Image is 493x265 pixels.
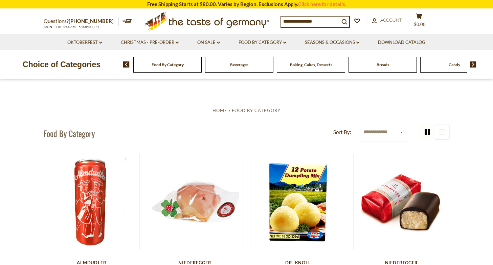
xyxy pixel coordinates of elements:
a: Beverages [230,62,248,67]
img: Niederegger "Classics Petit" Dark Chocolate Covered Marzipan Loaf, 15g [354,167,449,238]
a: Click here for details. [298,1,346,7]
a: Food By Category [232,108,281,113]
label: Sort By: [333,128,351,136]
a: Baking, Cakes, Desserts [290,62,332,67]
img: previous arrow [123,61,130,68]
h1: Food By Category [44,128,95,138]
a: Candy [449,62,460,67]
a: Food By Category [152,62,184,67]
span: MON - FRI, 9:00AM - 5:00PM (EST) [44,25,101,29]
a: Christmas - PRE-ORDER [121,39,179,46]
span: $0.00 [414,22,426,27]
img: Niederegger Pure Marzipan Good Luck Pigs, .44 oz [147,154,243,250]
a: Seasons & Occasions [305,39,359,46]
a: Home [212,108,227,113]
button: $0.00 [409,13,429,30]
a: [PHONE_NUMBER] [69,18,114,24]
p: Questions? [44,17,119,26]
img: Dr. Knoll German Potato Dumplings Mix "Half and Half" in Box, 12 pc. 10 oz. [250,154,346,250]
a: On Sale [197,39,220,46]
span: Account [380,17,402,23]
a: Account [372,17,402,24]
img: next arrow [470,61,476,68]
a: Breads [377,62,389,67]
a: Food By Category [239,39,286,46]
a: Oktoberfest [67,39,102,46]
img: Almdudler Austrian Soft Drink with Alpine Herbs 11.2 fl oz [44,154,140,250]
a: Download Catalog [378,39,425,46]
